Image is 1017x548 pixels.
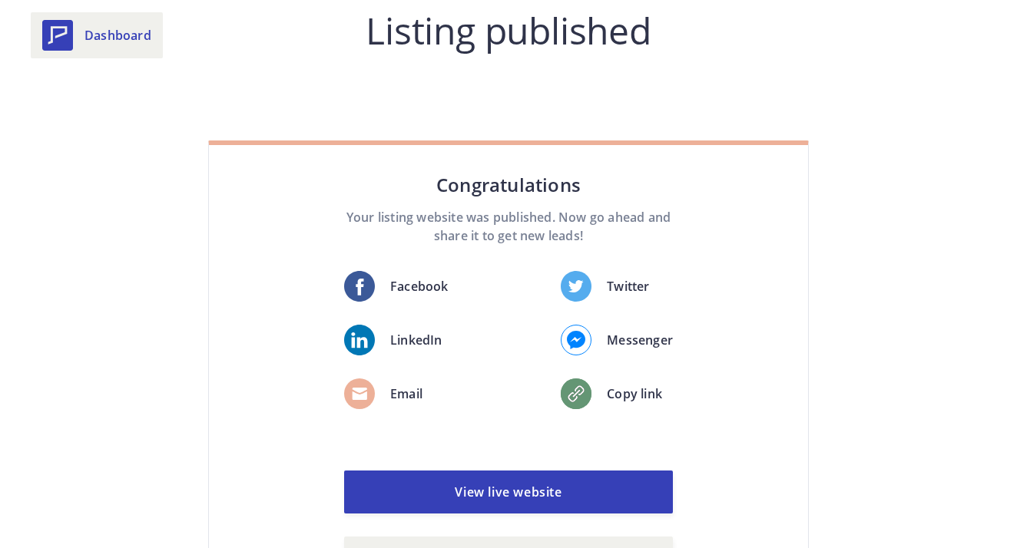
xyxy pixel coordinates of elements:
p: Twitter [607,277,649,295]
p: Email [390,385,422,403]
h4: Congratulations [344,171,673,199]
p: Copy link [607,385,662,403]
img: fb [561,378,591,409]
p: Your listing website was published. Now go ahead and share it to get new leads! [344,208,673,245]
p: Facebook [390,277,449,295]
a: View live website [344,470,673,513]
img: fb [561,325,591,355]
img: fb [344,325,375,355]
a: Dashboard [31,12,163,58]
img: fb [344,271,375,302]
img: twitter [561,271,591,302]
p: LinkedIn [390,331,442,349]
img: fb [344,378,375,409]
h2: Listing published [366,12,651,49]
span: Dashboard [84,26,151,45]
p: Messenger [607,331,673,349]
